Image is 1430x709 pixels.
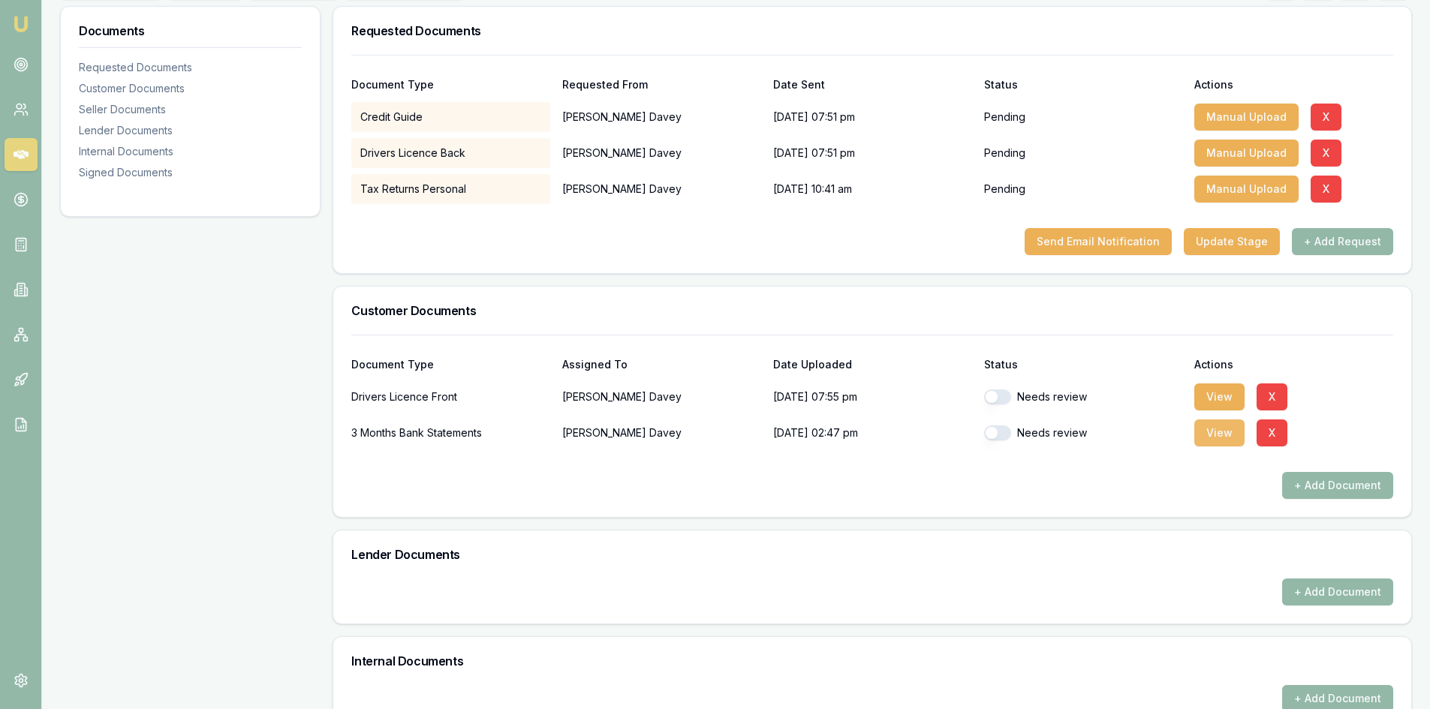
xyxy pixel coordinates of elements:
div: [DATE] 07:51 pm [773,102,972,132]
p: [PERSON_NAME] Davey [562,418,761,448]
div: Status [984,359,1183,370]
div: Status [984,80,1183,90]
button: Send Email Notification [1025,228,1172,255]
p: [PERSON_NAME] Davey [562,382,761,412]
button: X [1311,140,1341,167]
button: + Add Request [1292,228,1393,255]
div: Drivers Licence Back [351,138,550,168]
div: 3 Months Bank Statements [351,418,550,448]
div: Requested Documents [79,60,302,75]
button: X [1311,176,1341,203]
div: Tax Returns Personal [351,174,550,204]
p: [DATE] 02:47 pm [773,418,972,448]
p: Pending [984,110,1025,125]
div: Drivers Licence Front [351,382,550,412]
h3: Customer Documents [351,305,1393,317]
button: X [1257,383,1287,410]
div: Date Sent [773,80,972,90]
h3: Documents [79,25,302,37]
div: Internal Documents [79,144,302,159]
p: [DATE] 07:55 pm [773,382,972,412]
button: Update Stage [1184,228,1280,255]
div: Customer Documents [79,81,302,96]
button: X [1311,104,1341,131]
button: View [1194,419,1245,446]
p: [PERSON_NAME] Davey [562,138,761,168]
h3: Requested Documents [351,25,1393,37]
div: Date Uploaded [773,359,972,370]
button: X [1257,419,1287,446]
div: Document Type [351,80,550,90]
div: [DATE] 10:41 am [773,174,972,204]
p: Pending [984,146,1025,161]
h3: Lender Documents [351,548,1393,560]
div: Document Type [351,359,550,370]
div: Signed Documents [79,165,302,180]
h3: Internal Documents [351,655,1393,667]
button: Manual Upload [1194,104,1299,131]
div: Assigned To [562,359,761,370]
button: Manual Upload [1194,140,1299,167]
div: Needs review [984,389,1183,404]
div: Actions [1194,80,1393,90]
img: emu-icon-u.png [12,15,30,33]
div: [DATE] 07:51 pm [773,138,972,168]
p: [PERSON_NAME] Davey [562,174,761,204]
div: Seller Documents [79,102,302,117]
div: Needs review [984,425,1183,440]
p: Pending [984,182,1025,197]
div: Credit Guide [351,102,550,132]
p: [PERSON_NAME] Davey [562,102,761,132]
div: Actions [1194,359,1393,370]
button: Manual Upload [1194,176,1299,203]
button: + Add Document [1282,472,1393,499]
div: Lender Documents [79,123,302,138]
button: + Add Document [1282,578,1393,605]
button: View [1194,383,1245,410]
div: Requested From [562,80,761,90]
